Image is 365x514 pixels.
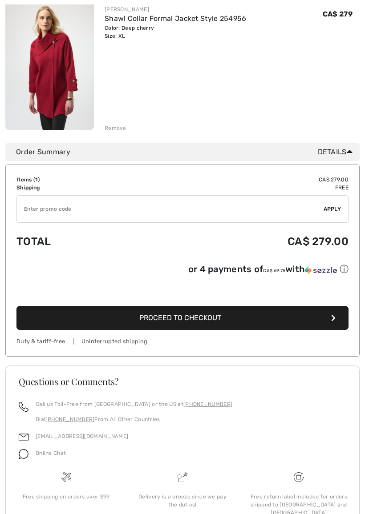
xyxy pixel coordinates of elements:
[17,196,324,222] input: Promo code
[36,400,232,408] p: Call us Toll-Free from [GEOGRAPHIC_DATA] or the US at
[323,10,353,18] span: CA$ 279
[36,450,66,456] span: Online Chat
[16,176,136,184] td: Items ( )
[178,472,187,482] img: Delivery is a breeze since we pay the duties!
[15,493,117,501] div: Free shipping on orders over $99
[188,263,349,275] div: or 4 payments of with
[139,313,221,322] span: Proceed to Checkout
[305,266,337,274] img: Sezzle
[35,177,38,183] span: 1
[19,377,346,386] h3: Questions or Comments?
[16,226,136,257] td: Total
[16,263,349,278] div: or 4 payments ofCA$ 69.75withSezzle Click to learn more about Sezzle
[16,184,136,192] td: Shipping
[16,278,349,303] iframe: PayPal-paypal
[294,472,304,482] img: Free shipping on orders over $99
[19,432,28,442] img: email
[45,416,94,422] a: [PHONE_NUMBER]
[183,401,232,407] a: [PHONE_NUMBER]
[16,337,349,345] div: Duty & tariff-free | Uninterrupted shipping
[136,176,349,184] td: CA$ 279.00
[263,268,285,273] span: CA$ 69.75
[324,205,341,213] span: Apply
[61,472,71,482] img: Free shipping on orders over $99
[105,124,126,132] div: Remove
[131,493,233,509] div: Delivery is a breeze since we pay the duties!
[19,449,28,459] img: chat
[36,433,128,439] a: [EMAIL_ADDRESS][DOMAIN_NAME]
[136,184,349,192] td: Free
[19,402,28,412] img: call
[105,14,247,23] a: Shawl Collar Formal Jacket Style 254956
[16,306,349,330] button: Proceed to Checkout
[136,226,349,257] td: CA$ 279.00
[105,24,247,40] div: Color: Deep cherry Size: XL
[36,415,232,423] p: Dial From All Other Countries
[318,147,356,157] span: Details
[105,5,247,13] div: [PERSON_NAME]
[16,147,356,157] div: Order Summary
